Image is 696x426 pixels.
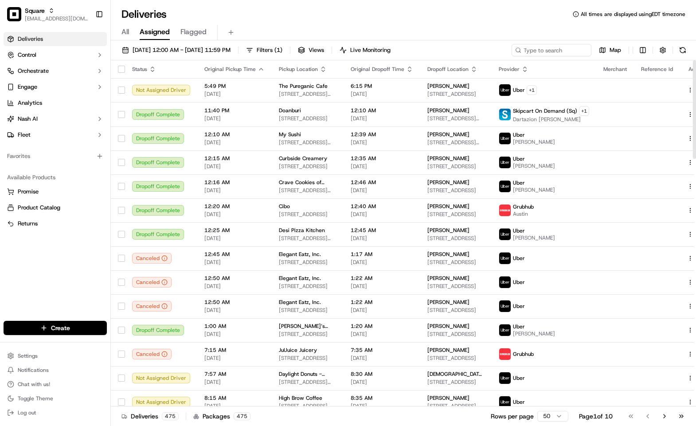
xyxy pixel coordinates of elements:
button: Map [595,44,625,56]
span: [PERSON_NAME] [427,155,469,162]
div: 475 [234,412,250,420]
span: 12:46 AM [351,179,413,186]
span: [PERSON_NAME] [513,330,555,337]
span: Cibo [279,203,290,210]
span: 12:35 AM [351,155,413,162]
span: [DATE] [351,139,413,146]
span: Engage [18,83,37,91]
span: [STREET_ADDRESS] [279,115,336,122]
span: [DATE] [204,331,265,338]
span: [DATE] [204,187,265,194]
span: Elegant Eatz, Inc. [279,251,321,258]
span: Merchant [603,66,627,73]
button: Square [25,6,45,15]
span: [DATE] [204,163,265,170]
span: 12:50 AM [204,275,265,282]
button: [EMAIL_ADDRESS][DOMAIN_NAME] [25,15,88,22]
button: +1 [527,85,537,95]
span: [STREET_ADDRESS][PERSON_NAME] [279,235,336,242]
span: Austin [513,210,534,217]
span: [PERSON_NAME] [427,203,469,210]
span: Nash AI [18,115,38,123]
div: 475 [162,412,179,420]
span: Crave Cookies of [GEOGRAPHIC_DATA], [GEOGRAPHIC_DATA] [279,179,336,186]
span: [STREET_ADDRESS][PERSON_NAME] [279,139,336,146]
span: [DATE] [351,259,413,266]
span: [STREET_ADDRESS] [427,163,485,170]
span: Create [51,323,70,332]
span: [DATE] [351,187,413,194]
span: Map [610,46,621,54]
span: Promise [18,188,39,196]
span: [PERSON_NAME] [427,394,469,402]
button: Fleet [4,128,107,142]
span: [STREET_ADDRESS] [279,211,336,218]
button: Product Catalog [4,201,107,215]
button: +1 [579,106,589,116]
span: Desi Pizza Kitchen [279,227,325,234]
span: [STREET_ADDRESS] [279,307,336,314]
button: Canceled [132,349,172,359]
span: High Brow Coffee [279,394,322,402]
span: [DATE] [204,355,265,362]
span: [STREET_ADDRESS] [279,355,336,362]
span: Daylight Donuts - Olathe [279,371,336,378]
span: Uber [513,303,525,310]
span: Uber [513,323,525,330]
span: Elegant Eatz, Inc. [279,275,321,282]
span: 12:20 AM [204,203,265,210]
button: Refresh [676,44,689,56]
span: [DATE] [351,283,413,290]
span: 12:15 AM [204,155,265,162]
span: 8:35 AM [351,394,413,402]
span: Uber [513,375,525,382]
span: Uber [513,155,525,162]
span: [DATE] [351,355,413,362]
span: Notifications [18,367,49,374]
span: All [121,27,129,37]
span: Status [132,66,147,73]
img: profile_skipcart_partner.png [499,109,511,120]
div: Canceled [132,277,172,288]
span: Elegant Eatz, Inc. [279,299,321,306]
button: Orchestrate [4,64,107,78]
span: 11:40 PM [204,107,265,114]
span: Uber [513,227,525,234]
img: 5e692f75ce7d37001a5d71f1 [499,205,511,216]
span: Dartazion [PERSON_NAME] [513,116,589,123]
span: [STREET_ADDRESS] [427,307,485,314]
button: Canceled [132,253,172,264]
span: [STREET_ADDRESS][PERSON_NAME] [427,139,485,146]
span: [DATE] [204,139,265,146]
span: Reference Id [641,66,673,73]
span: [DATE] [204,379,265,386]
span: [DATE] [204,259,265,266]
a: Returns [7,220,103,228]
div: Packages [193,412,250,421]
a: Analytics [4,96,107,110]
img: uber-new-logo.jpeg [499,252,511,264]
span: Uber [513,131,525,138]
span: [STREET_ADDRESS] [427,402,485,410]
span: Control [18,51,36,59]
img: uber-new-logo.jpeg [499,276,511,288]
span: [DATE] [204,402,265,410]
span: Log out [18,409,36,416]
span: 8:15 AM [204,394,265,402]
span: 1:22 AM [351,275,413,282]
span: 1:00 AM [204,323,265,330]
span: [DATE] [351,115,413,122]
span: Uber [513,87,525,94]
span: 1:20 AM [351,323,413,330]
h1: Deliveries [121,7,167,21]
span: [STREET_ADDRESS] [279,163,336,170]
span: 12:10 AM [351,107,413,114]
button: Notifications [4,364,107,376]
span: [DATE] 12:00 AM - [DATE] 11:59 PM [133,46,231,54]
span: [DATE] [204,283,265,290]
span: Skipcart On Demand (Sq) [513,107,577,114]
span: [STREET_ADDRESS][PERSON_NAME] [279,379,336,386]
span: 12:40 AM [351,203,413,210]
